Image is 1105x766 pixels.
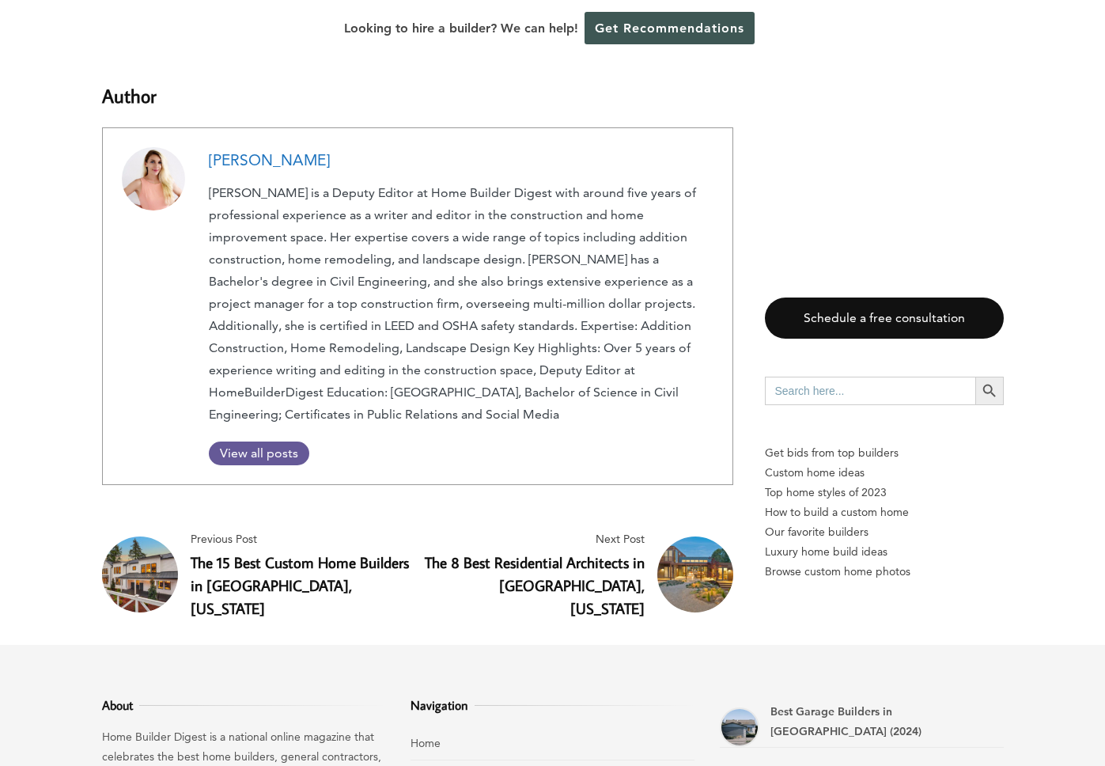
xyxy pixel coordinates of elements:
[765,502,1004,522] a: How to build a custom home
[765,463,1004,483] a: Custom home ideas
[765,542,1004,562] a: Luxury home build ideas
[209,182,713,426] p: [PERSON_NAME] is a Deputy Editor at Home Builder Digest with around five years of professional ex...
[102,696,386,715] h3: About
[765,483,1004,502] a: Top home styles of 2023
[770,704,921,738] a: Best Garage Builders in [GEOGRAPHIC_DATA] (2024)
[209,151,330,169] a: [PERSON_NAME]
[102,63,733,110] h3: Author
[191,552,409,618] a: The 15 Best Custom Home Builders in [GEOGRAPHIC_DATA], [US_STATE]
[425,552,645,618] a: The 8 Best Residential Architects in [GEOGRAPHIC_DATA], [US_STATE]
[191,529,411,549] span: Previous Post
[765,522,1004,542] a: Our favorite builders
[765,443,1004,463] p: Get bids from top builders
[720,707,759,747] a: Best Garage Builders in Norfolk (2024)
[424,529,645,549] span: Next Post
[209,442,309,465] a: View all posts
[585,12,755,44] a: Get Recommendations
[765,562,1004,582] a: Browse custom home photos
[209,446,309,461] span: View all posts
[411,736,441,750] a: Home
[981,382,998,400] svg: Search
[411,696,694,715] h3: Navigation
[765,298,1004,339] a: Schedule a free consultation
[765,377,975,405] input: Search here...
